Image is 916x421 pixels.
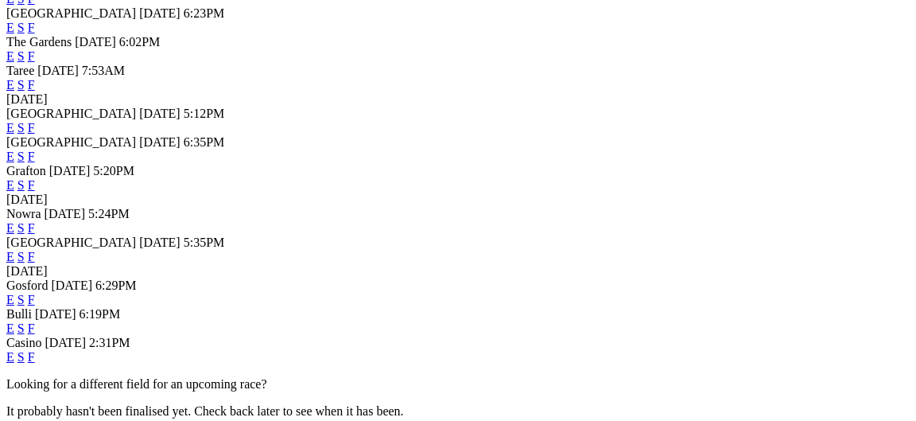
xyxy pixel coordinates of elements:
[6,264,910,279] div: [DATE]
[51,279,92,292] span: [DATE]
[45,336,86,349] span: [DATE]
[28,322,35,335] a: F
[6,78,14,92] a: E
[139,135,180,149] span: [DATE]
[6,6,136,20] span: [GEOGRAPHIC_DATA]
[17,121,25,134] a: S
[89,336,130,349] span: 2:31PM
[6,135,136,149] span: [GEOGRAPHIC_DATA]
[17,21,25,34] a: S
[119,35,161,49] span: 6:02PM
[6,193,910,207] div: [DATE]
[75,35,116,49] span: [DATE]
[17,221,25,235] a: S
[49,164,91,177] span: [DATE]
[6,377,910,392] p: Looking for a different field for an upcoming race?
[17,293,25,306] a: S
[184,236,225,249] span: 5:35PM
[6,21,14,34] a: E
[95,279,137,292] span: 6:29PM
[17,350,25,364] a: S
[184,135,225,149] span: 6:35PM
[6,49,14,63] a: E
[28,49,35,63] a: F
[17,322,25,335] a: S
[28,150,35,163] a: F
[35,307,76,321] span: [DATE]
[6,92,910,107] div: [DATE]
[82,64,125,77] span: 7:53AM
[17,250,25,263] a: S
[28,293,35,306] a: F
[6,250,14,263] a: E
[6,307,32,321] span: Bulli
[28,250,35,263] a: F
[139,6,180,20] span: [DATE]
[6,236,136,249] span: [GEOGRAPHIC_DATA]
[37,64,79,77] span: [DATE]
[17,150,25,163] a: S
[6,279,48,292] span: Gosford
[28,221,35,235] a: F
[28,21,35,34] a: F
[6,350,14,364] a: E
[17,78,25,92] a: S
[6,322,14,335] a: E
[28,78,35,92] a: F
[28,178,35,192] a: F
[6,221,14,235] a: E
[184,6,225,20] span: 6:23PM
[6,121,14,134] a: E
[45,207,86,220] span: [DATE]
[17,49,25,63] a: S
[6,150,14,163] a: E
[28,121,35,134] a: F
[6,293,14,306] a: E
[6,404,404,418] partial: It probably hasn't been finalised yet. Check back later to see when it has been.
[6,207,41,220] span: Nowra
[6,107,136,120] span: [GEOGRAPHIC_DATA]
[28,350,35,364] a: F
[6,164,46,177] span: Grafton
[17,178,25,192] a: S
[88,207,130,220] span: 5:24PM
[139,236,180,249] span: [DATE]
[6,178,14,192] a: E
[93,164,134,177] span: 5:20PM
[184,107,225,120] span: 5:12PM
[6,64,34,77] span: Taree
[6,336,41,349] span: Casino
[139,107,180,120] span: [DATE]
[80,307,121,321] span: 6:19PM
[6,35,72,49] span: The Gardens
